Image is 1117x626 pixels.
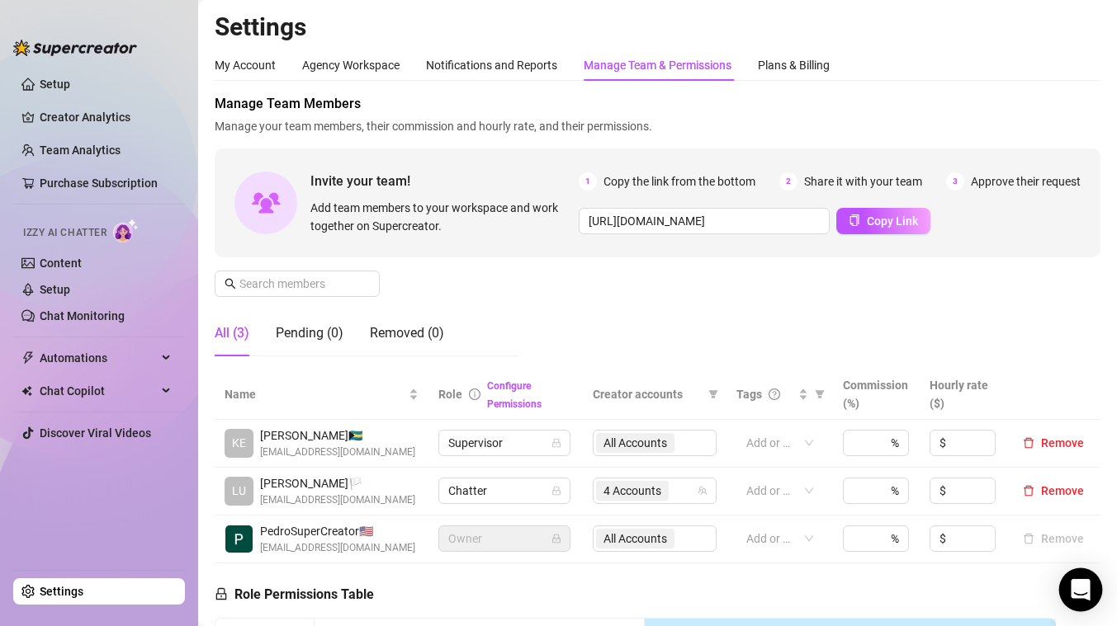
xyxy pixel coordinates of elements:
span: [EMAIL_ADDRESS][DOMAIN_NAME] [260,540,415,556]
span: Automations [40,345,157,371]
div: Pending (0) [276,323,343,343]
a: Creator Analytics [40,104,172,130]
span: Owner [448,526,561,551]
span: info-circle [469,388,480,400]
span: Approve their request [971,172,1081,191]
span: 1 [579,172,597,191]
span: PedroSuperCreator 🇺🇸 [260,522,415,540]
span: copy [849,214,860,226]
th: Commission (%) [833,369,920,420]
div: Plans & Billing [758,56,830,74]
span: [EMAIL_ADDRESS][DOMAIN_NAME] [260,492,415,508]
span: team [698,486,708,496]
div: Notifications and Reports [426,56,557,74]
h2: Settings [215,12,1100,43]
span: filter [705,382,722,407]
span: KE [232,434,246,452]
div: Manage Team & Permissions [584,56,731,74]
span: Remove [1041,484,1084,497]
a: Purchase Subscription [40,177,158,190]
img: PedroSuperCreator [225,525,253,553]
span: Tags [736,385,762,403]
span: lock [551,438,561,448]
button: Copy Link [836,208,930,234]
div: Agency Workspace [302,56,400,74]
a: Setup [40,78,70,91]
span: delete [1023,485,1034,497]
span: Supervisor [448,431,561,455]
a: Team Analytics [40,144,121,157]
div: My Account [215,56,276,74]
img: Chat Copilot [21,385,32,397]
span: Share it with your team [804,172,922,191]
span: Chat Copilot [40,378,157,404]
span: [PERSON_NAME] 🇧🇸 [260,426,415,445]
img: logo-BBDzfeDw.svg [13,40,137,56]
span: Add team members to your workspace and work together on Supercreator. [310,199,572,235]
button: Remove [1016,529,1091,548]
span: 2 [779,172,798,191]
h5: Role Permissions Table [215,585,374,605]
span: delete [1023,437,1034,449]
div: Open Intercom Messenger [1059,568,1103,612]
span: Role [438,388,462,401]
span: 3 [946,172,964,191]
span: filter [812,382,828,407]
span: 4 Accounts [603,482,661,500]
th: Hourly rate ($) [920,369,1006,420]
span: Creator accounts [593,385,702,403]
a: Discover Viral Videos [40,426,151,440]
span: lock [551,486,561,496]
span: [EMAIL_ADDRESS][DOMAIN_NAME] [260,445,415,460]
span: lock [551,534,561,544]
input: Search members [239,275,357,293]
span: Invite your team! [310,171,579,191]
span: question-circle [769,388,780,400]
span: lock [215,587,228,600]
div: All (3) [215,323,249,343]
span: Remove [1041,436,1084,449]
a: Configure Permissions [487,380,542,410]
a: Content [40,257,82,270]
a: Setup [40,283,70,296]
a: Settings [40,585,83,598]
span: Chatter [448,478,561,503]
th: Name [215,369,428,420]
span: 4 Accounts [596,481,669,501]
span: LU [232,482,246,500]
img: AI Chatter [113,219,139,242]
span: Copy the link from the bottom [603,172,755,191]
span: search [225,278,236,289]
span: Manage your team members, their commission and hourly rate, and their permissions. [215,117,1100,135]
a: Chat Monitoring [40,309,125,322]
button: Remove [1016,433,1091,453]
span: Name [225,385,405,403]
span: Izzy AI Chatter [23,225,106,241]
span: filter [708,389,718,399]
div: Removed (0) [370,323,444,343]
button: Remove [1016,481,1091,501]
span: Copy Link [867,214,918,228]
span: filter [815,389,825,399]
span: [PERSON_NAME] 🏳️ [260,474,415,492]
span: Manage Team Members [215,94,1100,114]
span: thunderbolt [21,351,35,365]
